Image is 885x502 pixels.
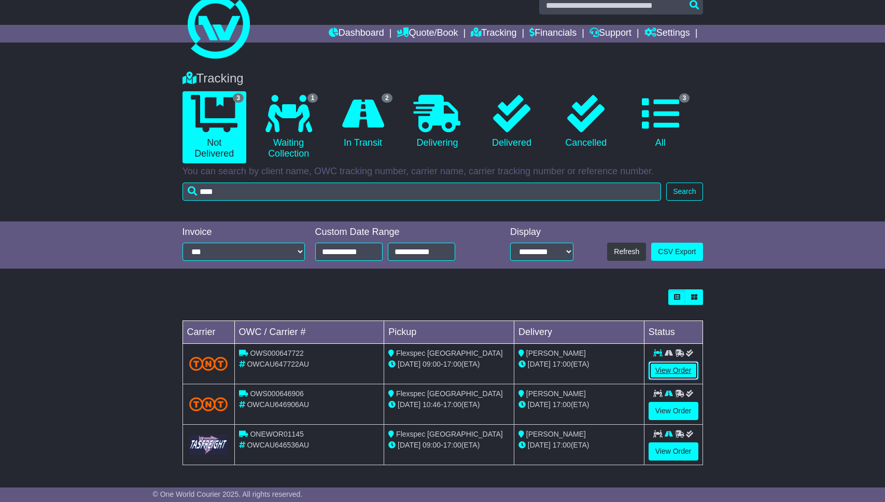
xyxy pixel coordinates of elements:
[679,93,690,103] span: 3
[105,65,113,74] img: tab_keywords_by_traffic_grey.svg
[589,25,631,43] a: Support
[423,400,441,409] span: 10:46
[443,360,461,368] span: 17:00
[257,91,320,163] a: 1 Waiting Collection
[423,360,441,368] span: 09:00
[398,400,420,409] span: [DATE]
[17,17,25,25] img: logo_orange.svg
[480,91,543,152] a: Delivered
[528,400,551,409] span: [DATE]
[666,183,703,201] button: Search
[177,71,708,86] div: Tracking
[41,66,93,73] div: Domain Overview
[518,399,640,410] div: (ETA)
[250,389,304,398] span: OWS000646906
[384,321,514,344] td: Pickup
[628,91,692,152] a: 3 All
[331,91,395,152] a: 2 In Transit
[182,227,305,238] div: Invoice
[182,321,234,344] td: Carrier
[528,441,551,449] span: [DATE]
[607,243,646,261] button: Refresh
[518,359,640,370] div: (ETA)
[553,441,571,449] span: 17:00
[398,360,420,368] span: [DATE]
[315,227,482,238] div: Custom Date Range
[329,25,384,43] a: Dashboard
[396,349,503,357] span: Flexspec [GEOGRAPHIC_DATA]
[233,93,244,103] span: 3
[644,25,690,43] a: Settings
[116,66,171,73] div: Keywords by Traffic
[528,360,551,368] span: [DATE]
[510,227,573,238] div: Display
[644,321,703,344] td: Status
[518,440,640,451] div: (ETA)
[471,25,516,43] a: Tracking
[554,91,618,152] a: Cancelled
[247,441,309,449] span: OWCAU646536AU
[529,25,577,43] a: Financials
[526,349,586,357] span: [PERSON_NAME]
[423,441,441,449] span: 09:00
[649,442,698,461] a: View Order
[153,490,303,498] span: © One World Courier 2025. All rights reserved.
[405,91,469,152] a: Delivering
[247,360,309,368] span: OWCAU647722AU
[553,400,571,409] span: 17:00
[27,27,114,35] div: Domain: [DOMAIN_NAME]
[649,361,698,380] a: View Order
[388,440,510,451] div: - (ETA)
[189,397,228,411] img: TNT_Domestic.png
[250,349,304,357] span: OWS000647722
[247,400,309,409] span: OWCAU646906AU
[182,166,703,177] p: You can search by client name, OWC tracking number, carrier name, carrier tracking number or refe...
[514,321,644,344] td: Delivery
[443,441,461,449] span: 17:00
[182,91,246,163] a: 3 Not Delivered
[526,389,586,398] span: [PERSON_NAME]
[250,430,303,438] span: ONEWOR01145
[382,93,392,103] span: 2
[307,93,318,103] span: 1
[649,402,698,420] a: View Order
[397,25,458,43] a: Quote/Book
[396,389,503,398] span: Flexspec [GEOGRAPHIC_DATA]
[396,430,503,438] span: Flexspec [GEOGRAPHIC_DATA]
[17,27,25,35] img: website_grey.svg
[388,359,510,370] div: - (ETA)
[29,17,51,25] div: v 4.0.25
[30,65,38,74] img: tab_domain_overview_orange.svg
[398,441,420,449] span: [DATE]
[651,243,703,261] a: CSV Export
[189,435,228,455] img: GetCarrierServiceLogo
[189,357,228,371] img: TNT_Domestic.png
[443,400,461,409] span: 17:00
[388,399,510,410] div: - (ETA)
[234,321,384,344] td: OWC / Carrier #
[526,430,586,438] span: [PERSON_NAME]
[553,360,571,368] span: 17:00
